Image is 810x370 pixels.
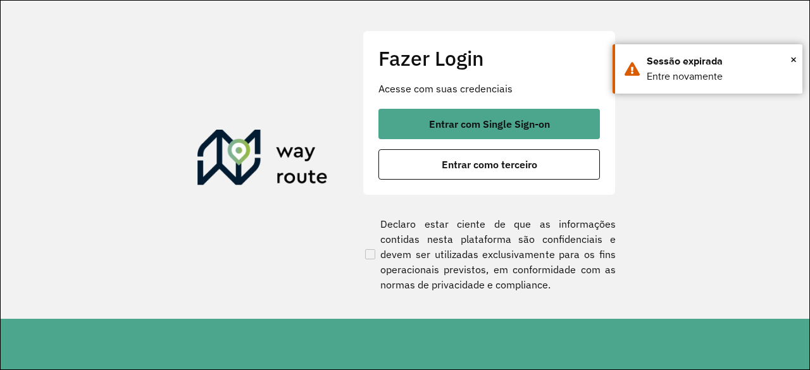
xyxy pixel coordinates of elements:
[429,119,550,129] span: Entrar com Single Sign-on
[197,130,328,190] img: Roteirizador AmbevTech
[647,69,793,84] div: Entre novamente
[363,216,616,292] label: Declaro estar ciente de que as informações contidas nesta plataforma são confidenciais e devem se...
[790,50,797,69] span: ×
[378,46,600,70] h2: Fazer Login
[378,109,600,139] button: button
[790,50,797,69] button: Close
[647,54,793,69] div: Sessão expirada
[378,149,600,180] button: button
[442,159,537,170] span: Entrar como terceiro
[378,81,600,96] p: Acesse com suas credenciais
